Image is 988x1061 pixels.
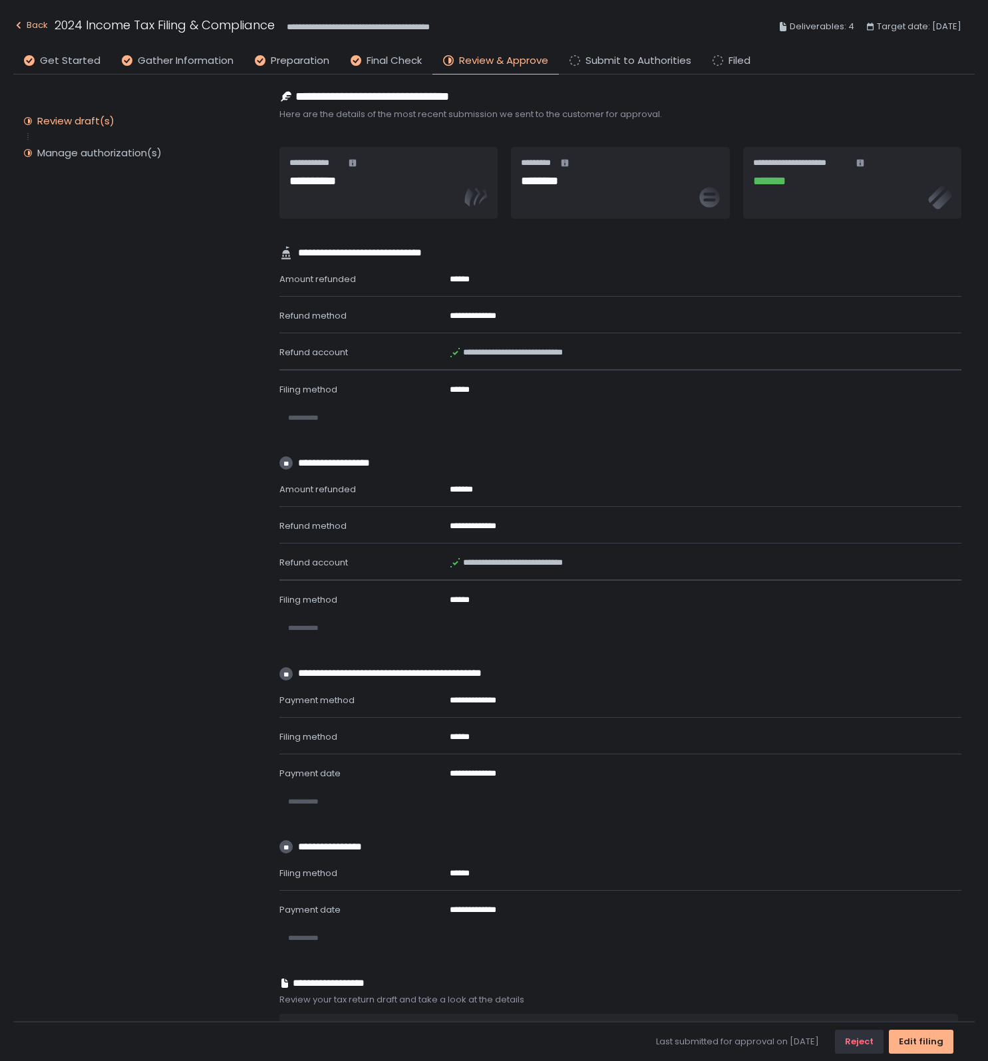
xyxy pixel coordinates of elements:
div: Reject [845,1036,874,1048]
span: Here are the details of the most recent submission we sent to the customer for approval. [279,108,961,120]
span: Refund method [279,520,347,532]
span: Filed [729,53,750,69]
span: Filing method [279,383,337,396]
span: Final Check [367,53,422,69]
span: Filing method [279,867,337,879]
span: Submit to Authorities [585,53,691,69]
span: Gather Information [138,53,234,69]
span: Amount refunded [279,273,356,285]
div: Review draft(s) [37,114,114,128]
button: Back [13,16,48,38]
span: Get Started [40,53,100,69]
span: Refund method [279,309,347,322]
div: Manage authorization(s) [37,146,162,160]
span: Target date: [DATE] [877,19,961,35]
span: Filing method [279,593,337,606]
button: Reject [835,1030,884,1054]
span: Payment date [279,903,341,916]
div: Back [13,17,48,33]
button: Edit filing [889,1030,953,1054]
span: Deliverables: 4 [790,19,854,35]
span: Last submitted for approval on [DATE] [656,1036,819,1048]
span: Refund account [279,556,348,569]
span: Review & Approve [459,53,548,69]
h1: 2024 Income Tax Filing & Compliance [55,16,275,34]
span: Payment method [279,694,355,706]
span: Payment date [279,767,341,780]
span: Amount refunded [279,483,356,496]
span: Review your tax return draft and take a look at the details [279,994,961,1006]
span: Refund account [279,346,348,359]
div: Edit filing [899,1036,943,1048]
span: Preparation [271,53,329,69]
span: Filing method [279,730,337,743]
